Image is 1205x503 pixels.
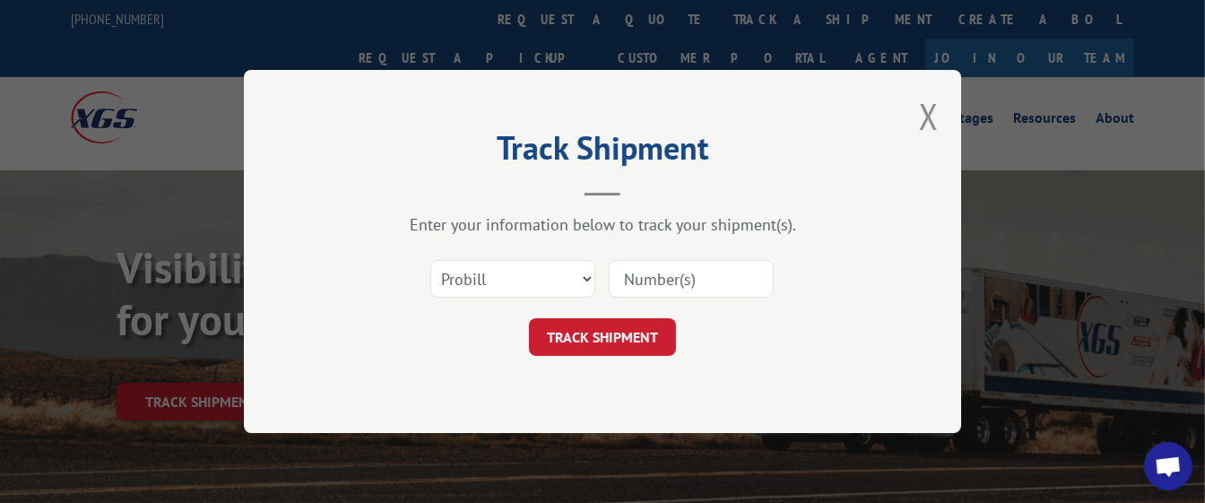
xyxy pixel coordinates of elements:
[529,318,676,356] button: TRACK SHIPMENT
[609,260,774,298] input: Number(s)
[334,214,871,235] div: Enter your information below to track your shipment(s).
[334,135,871,169] h2: Track Shipment
[919,92,939,140] button: Close modal
[1144,442,1192,490] div: Open chat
